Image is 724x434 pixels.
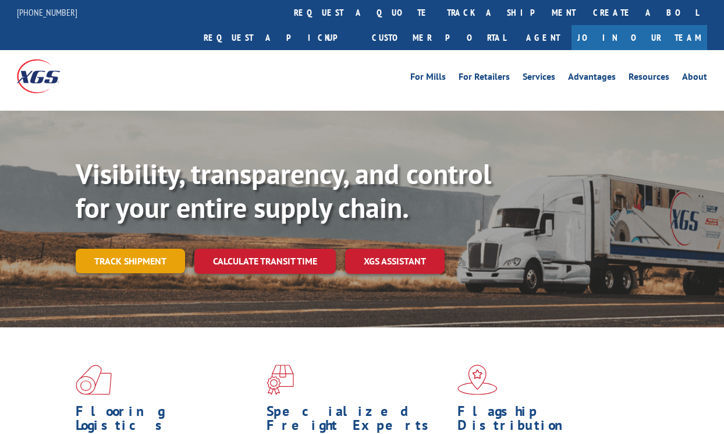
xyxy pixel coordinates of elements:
a: For Mills [410,72,446,85]
a: XGS ASSISTANT [345,249,445,274]
a: [PHONE_NUMBER] [17,6,77,18]
a: Request a pickup [195,25,363,50]
a: About [682,72,707,85]
a: Advantages [568,72,616,85]
a: Join Our Team [572,25,707,50]
a: For Retailers [459,72,510,85]
a: Agent [514,25,572,50]
a: Resources [629,72,669,85]
img: xgs-icon-focused-on-flooring-red [267,365,294,395]
img: xgs-icon-total-supply-chain-intelligence-red [76,365,112,395]
a: Track shipment [76,249,185,273]
a: Calculate transit time [194,249,336,274]
img: xgs-icon-flagship-distribution-model-red [457,365,498,395]
a: Services [523,72,555,85]
a: Customer Portal [363,25,514,50]
b: Visibility, transparency, and control for your entire supply chain. [76,156,491,225]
